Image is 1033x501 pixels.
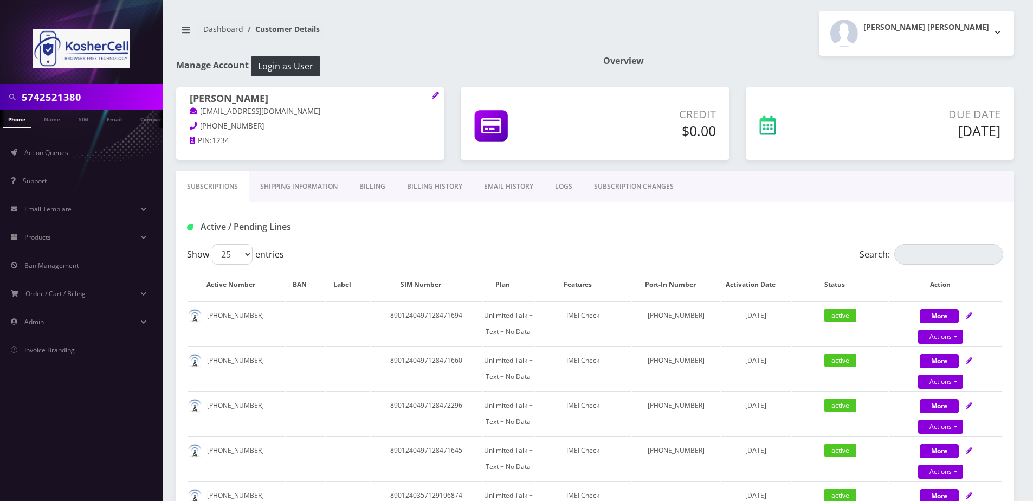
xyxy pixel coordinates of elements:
h5: [DATE] [845,123,1000,139]
img: Active / Pending Lines [187,224,193,230]
span: Invoice Branding [24,345,75,355]
td: [PHONE_NUMBER] [632,301,720,345]
h5: $0.00 [582,123,715,139]
button: Login as User [251,56,320,76]
button: More [920,399,959,413]
img: default.png [188,309,202,323]
a: [EMAIL_ADDRESS][DOMAIN_NAME] [190,106,320,117]
a: Dashboard [203,24,243,34]
span: [DATE] [745,311,766,320]
th: SIM Number: activate to sort column ascending [371,269,482,300]
span: active [824,444,856,457]
th: Action: activate to sort column ascending [889,269,1002,300]
h1: Overview [603,56,1014,66]
td: [PHONE_NUMBER] [188,436,285,480]
input: Search: [894,244,1003,265]
p: Credit [582,106,715,123]
th: Activation Date: activate to sort column ascending [721,269,791,300]
td: 8901240497128471660 [371,346,482,390]
td: [PHONE_NUMBER] [188,301,285,345]
td: [PHONE_NUMBER] [632,346,720,390]
a: Actions [918,465,963,479]
nav: breadcrumb [176,18,587,49]
span: [DATE] [745,446,766,455]
span: Support [23,176,47,185]
td: Unlimited Talk + Text + No Data [483,346,534,390]
img: default.png [188,399,202,413]
span: Ban Management [24,261,79,270]
th: Active Number: activate to sort column ascending [188,269,285,300]
img: KosherCell [33,29,130,68]
td: 8901240497128471694 [371,301,482,345]
img: default.png [188,444,202,458]
h1: Manage Account [176,56,587,76]
div: IMEI Check [535,397,631,414]
p: Due Date [845,106,1000,123]
td: Unlimited Talk + Text + No Data [483,436,534,480]
span: [PHONE_NUMBER] [200,121,264,131]
a: Billing [348,171,396,202]
span: active [824,399,856,412]
h2: [PERSON_NAME] [PERSON_NAME] [863,23,989,32]
a: Name [38,110,66,127]
span: active [824,309,856,322]
span: 1234 [212,136,229,145]
td: 8901240497128471645 [371,436,482,480]
td: [PHONE_NUMBER] [188,346,285,390]
a: Billing History [396,171,473,202]
div: IMEI Check [535,307,631,324]
input: Search in Company [22,87,160,107]
a: Email [101,110,127,127]
a: EMAIL HISTORY [473,171,544,202]
th: BAN: activate to sort column ascending [286,269,325,300]
span: [DATE] [745,356,766,365]
a: LOGS [544,171,583,202]
img: default.png [188,354,202,368]
button: [PERSON_NAME] [PERSON_NAME] [819,11,1014,56]
a: Shipping Information [249,171,348,202]
td: [PHONE_NUMBER] [632,391,720,435]
h1: Active / Pending Lines [187,222,448,232]
td: [PHONE_NUMBER] [632,436,720,480]
label: Show entries [187,244,284,265]
h1: [PERSON_NAME] [190,93,431,106]
a: Actions [918,420,963,434]
th: Plan: activate to sort column ascending [483,269,534,300]
th: Features: activate to sort column ascending [535,269,631,300]
a: Login as User [249,59,320,71]
th: Status: activate to sort column ascending [792,269,888,300]
button: More [920,444,959,458]
li: Customer Details [243,23,320,35]
a: PIN: [190,136,212,146]
select: Showentries [212,244,253,265]
span: [DATE] [745,401,766,410]
a: Actions [918,330,963,344]
span: Action Queues [24,148,68,157]
td: Unlimited Talk + Text + No Data [483,391,534,435]
a: Company [135,110,171,127]
a: SUBSCRIPTION CHANGES [583,171,685,202]
td: Unlimited Talk + Text + No Data [483,301,534,345]
th: Label: activate to sort column ascending [326,269,370,300]
label: Search: [860,244,1003,265]
span: Order / Cart / Billing [25,289,86,298]
td: [PHONE_NUMBER] [188,391,285,435]
span: active [824,354,856,367]
a: Phone [3,110,31,128]
span: Email Template [24,204,72,214]
div: IMEI Check [535,442,631,459]
div: IMEI Check [535,352,631,369]
button: More [920,309,959,323]
span: Products [24,233,51,242]
a: Subscriptions [176,171,249,202]
td: 8901240497128472296 [371,391,482,435]
a: Actions [918,375,963,389]
th: Port-In Number: activate to sort column ascending [632,269,720,300]
span: [DATE] [745,491,766,500]
span: Admin [24,317,44,326]
button: More [920,354,959,368]
a: SIM [73,110,94,127]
